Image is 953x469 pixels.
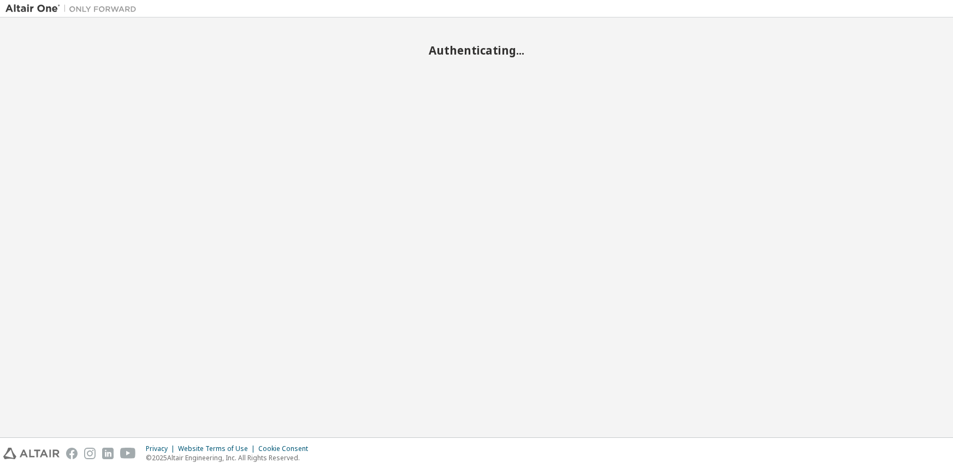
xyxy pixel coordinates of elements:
[146,453,315,462] p: © 2025 Altair Engineering, Inc. All Rights Reserved.
[102,448,114,459] img: linkedin.svg
[5,3,142,14] img: Altair One
[5,43,948,57] h2: Authenticating...
[66,448,78,459] img: facebook.svg
[3,448,60,459] img: altair_logo.svg
[120,448,136,459] img: youtube.svg
[84,448,96,459] img: instagram.svg
[178,444,258,453] div: Website Terms of Use
[146,444,178,453] div: Privacy
[258,444,315,453] div: Cookie Consent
